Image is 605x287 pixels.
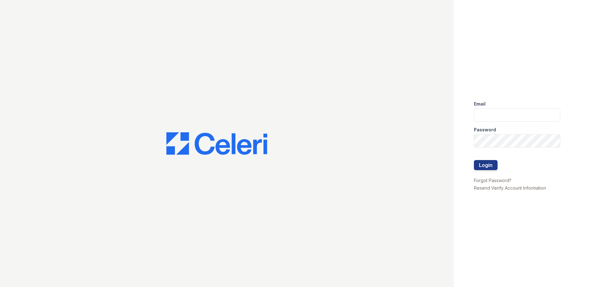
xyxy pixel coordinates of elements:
[474,160,498,170] button: Login
[474,185,546,191] a: Resend Verify Account Information
[166,132,267,155] img: CE_Logo_Blue-a8612792a0a2168367f1c8372b55b34899dd931a85d93a1a3d3e32e68fde9ad4.png
[474,178,511,183] a: Forgot Password?
[474,101,486,107] label: Email
[474,127,496,133] label: Password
